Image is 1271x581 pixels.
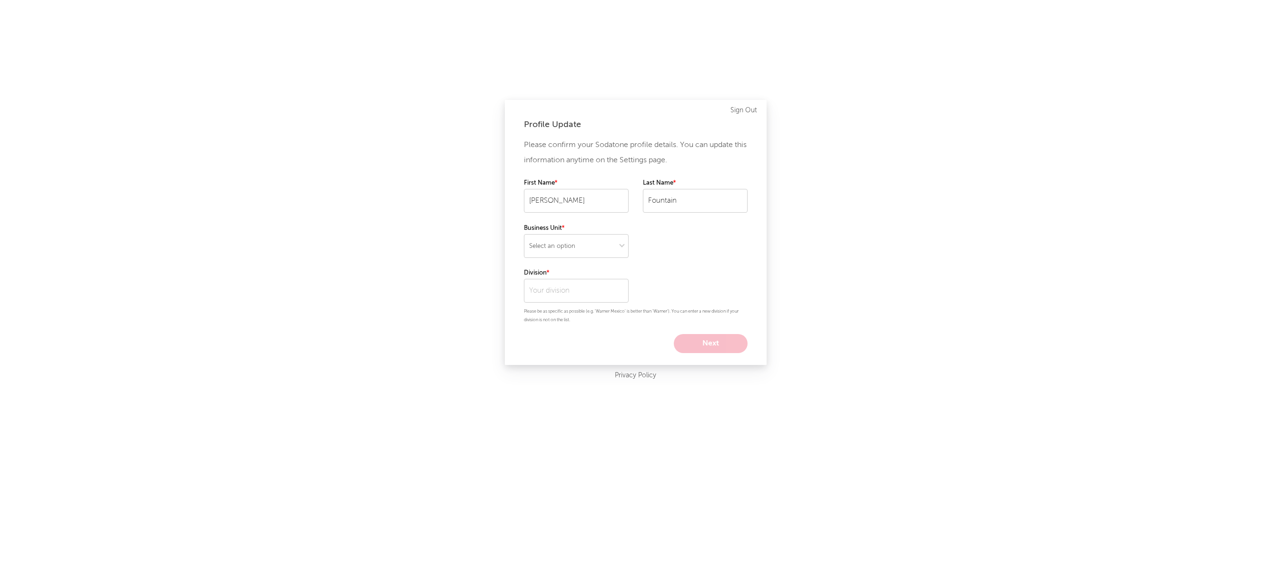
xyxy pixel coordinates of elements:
[524,267,629,279] label: Division
[524,223,629,234] label: Business Unit
[524,119,748,130] div: Profile Update
[524,279,629,303] input: Your division
[524,307,748,325] p: Please be as specific as possible (e.g. 'Warner Mexico' is better than 'Warner'). You can enter a...
[524,189,629,213] input: Your first name
[643,177,748,189] label: Last Name
[730,105,757,116] a: Sign Out
[524,138,748,168] p: Please confirm your Sodatone profile details. You can update this information anytime on the Sett...
[615,370,656,382] a: Privacy Policy
[674,334,748,353] button: Next
[524,177,629,189] label: First Name
[643,189,748,213] input: Your last name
